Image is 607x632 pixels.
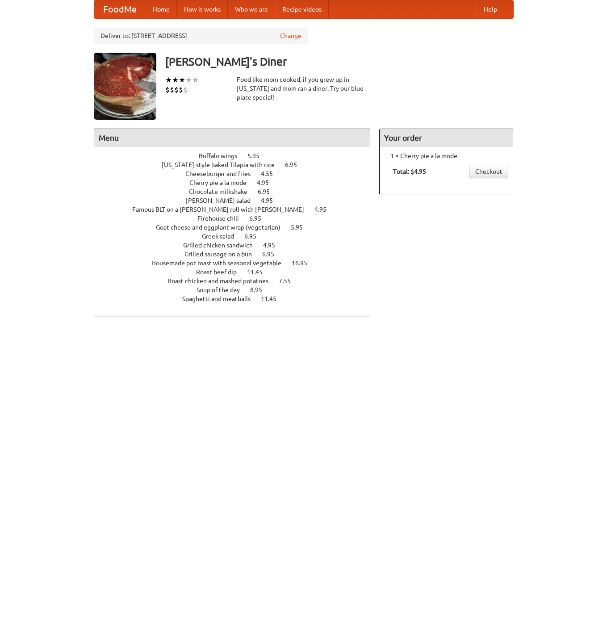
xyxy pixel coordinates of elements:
[182,295,260,302] span: Spaghetti and meatballs
[279,277,300,285] span: 7.55
[292,259,316,267] span: 16.95
[247,268,272,276] span: 11.45
[186,197,289,204] a: [PERSON_NAME] salad 4.95
[247,152,268,159] span: 5.95
[162,161,314,168] a: [US_STATE]-style baked Tilapia with rice 6.95
[179,85,183,95] li: $
[170,85,174,95] li: $
[185,170,260,177] span: Cheeseburger and fries
[183,85,188,95] li: $
[469,165,508,178] a: Checkout
[261,197,282,204] span: 4.95
[174,85,179,95] li: $
[380,129,513,147] h4: Your order
[185,170,289,177] a: Cheeseburger and fries 4.55
[186,197,260,204] span: [PERSON_NAME] salad
[151,259,290,267] span: Housemade pot roast with seasonal vegetable
[197,215,248,222] span: Firehouse chili
[263,242,284,249] span: 4.95
[285,161,306,168] span: 6.95
[184,251,261,258] span: Grilled sausage on a bun
[197,286,279,293] a: Soup of the day 8.95
[172,75,179,85] li: ★
[275,0,329,18] a: Recipe videos
[189,179,255,186] span: Cherry pie a la mode
[262,251,283,258] span: 6.95
[183,242,262,249] span: Grilled chicken sandwich
[189,188,286,195] a: Chocolate milkshake 6.95
[261,295,285,302] span: 11.45
[165,53,514,71] h3: [PERSON_NAME]'s Diner
[165,85,170,95] li: $
[257,179,278,186] span: 4.95
[132,206,343,213] a: Famous BLT on a [PERSON_NAME] roll with [PERSON_NAME] 4.95
[167,277,277,285] span: Roast chicken and mashed potatoes
[199,152,246,159] span: Buffalo wings
[162,161,284,168] span: [US_STATE]-style baked Tilapia with rice
[94,129,370,147] h4: Menu
[314,206,335,213] span: 4.95
[189,188,256,195] span: Chocolate milkshake
[132,206,313,213] span: Famous BLT on a [PERSON_NAME] roll with [PERSON_NAME]
[280,31,301,40] a: Change
[244,233,265,240] span: 6.95
[156,224,319,231] a: Goat cheese and eggplant wrap (vegetarian) 5.95
[477,0,504,18] a: Help
[185,75,192,85] li: ★
[197,215,278,222] a: Firehouse chili 6.95
[192,75,199,85] li: ★
[237,75,371,102] div: Food like mom cooked, if you grew up in [US_STATE] and mom ran a diner. Try our blue plate special!
[184,251,291,258] a: Grilled sausage on a bun 6.95
[384,151,508,160] li: 1 × Cherry pie a la mode
[156,224,289,231] span: Goat cheese and eggplant wrap (vegetarian)
[258,188,279,195] span: 6.95
[94,28,308,44] div: Deliver to: [STREET_ADDRESS]
[196,268,279,276] a: Roast beef dip 11.45
[146,0,177,18] a: Home
[94,53,156,120] img: angular.jpg
[261,170,282,177] span: 4.55
[167,277,307,285] a: Roast chicken and mashed potatoes 7.55
[183,242,292,249] a: Grilled chicken sandwich 4.95
[202,233,243,240] span: Greek salad
[197,286,249,293] span: Soup of the day
[202,233,273,240] a: Greek salad 6.95
[250,286,271,293] span: 8.95
[199,152,276,159] a: Buffalo wings 5.95
[189,179,285,186] a: Cherry pie a la mode 4.95
[94,0,146,18] a: FoodMe
[151,259,324,267] a: Housemade pot roast with seasonal vegetable 16.95
[249,215,270,222] span: 6.95
[196,268,246,276] span: Roast beef dip
[291,224,312,231] span: 5.95
[393,168,426,175] b: Total: $4.95
[228,0,275,18] a: Who we are
[182,295,293,302] a: Spaghetti and meatballs 11.45
[165,75,172,85] li: ★
[179,75,185,85] li: ★
[177,0,228,18] a: How it works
